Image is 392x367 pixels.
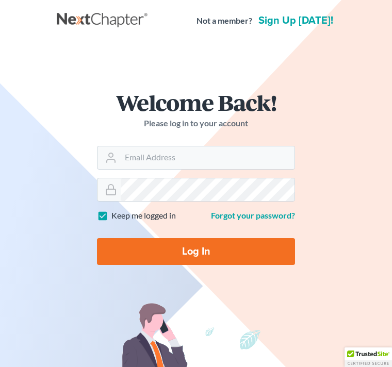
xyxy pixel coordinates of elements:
input: Log In [97,238,295,265]
label: Keep me logged in [111,210,176,222]
div: TrustedSite Certified [345,347,392,367]
a: Forgot your password? [211,210,295,220]
a: Sign up [DATE]! [256,15,335,26]
p: Please log in to your account [97,118,295,129]
strong: Not a member? [197,15,252,27]
h1: Welcome Back! [97,91,295,113]
input: Email Address [121,146,295,169]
